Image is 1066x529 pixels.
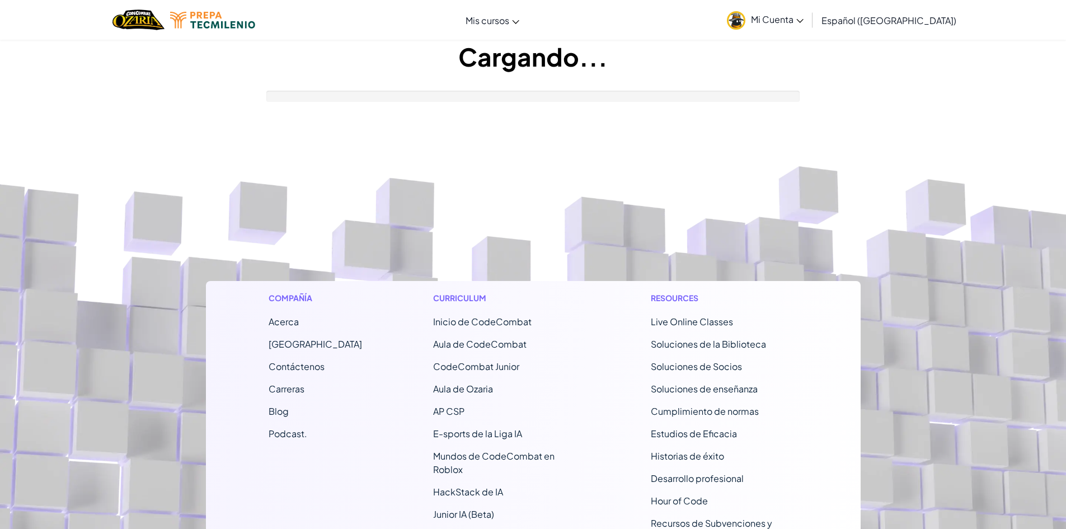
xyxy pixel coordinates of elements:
a: Cumplimiento de normas [651,405,759,417]
a: Live Online Classes [651,316,733,327]
a: Podcast. [269,428,307,439]
a: Mundos de CodeCombat en Roblox [433,450,555,475]
a: Blog [269,405,289,417]
a: Junior IA (Beta) [433,508,494,520]
img: avatar [727,11,745,30]
a: Estudios de Eficacia [651,428,737,439]
span: Español ([GEOGRAPHIC_DATA]) [821,15,956,26]
a: Mi Cuenta [721,2,809,38]
a: Ozaria by CodeCombat logo [112,8,165,31]
span: Mis cursos [466,15,509,26]
h1: Compañía [269,292,362,304]
a: Hour of Code [651,495,708,507]
a: Aula de CodeCombat [433,338,527,350]
a: Español ([GEOGRAPHIC_DATA]) [816,5,962,35]
a: CodeCombat Junior [433,361,519,372]
a: Historias de éxito [651,450,724,462]
a: HackStack de IA [433,486,503,498]
a: E-sports de la Liga IA [433,428,522,439]
a: AP CSP [433,405,464,417]
a: Aula de Ozaria [433,383,493,395]
h1: Resources [651,292,798,304]
h1: Curriculum [433,292,580,304]
a: Soluciones de enseñanza [651,383,758,395]
a: Soluciones de Socios [651,361,742,372]
a: Desarrollo profesional [651,472,744,484]
span: Inicio de CodeCombat [433,316,532,327]
a: Mis cursos [460,5,525,35]
a: Carreras [269,383,304,395]
a: Soluciones de la Biblioteca [651,338,766,350]
span: Mi Cuenta [751,13,804,25]
span: Contáctenos [269,361,325,372]
a: [GEOGRAPHIC_DATA] [269,338,362,350]
img: Home [112,8,165,31]
img: Tecmilenio logo [170,12,255,29]
a: Acerca [269,316,299,327]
